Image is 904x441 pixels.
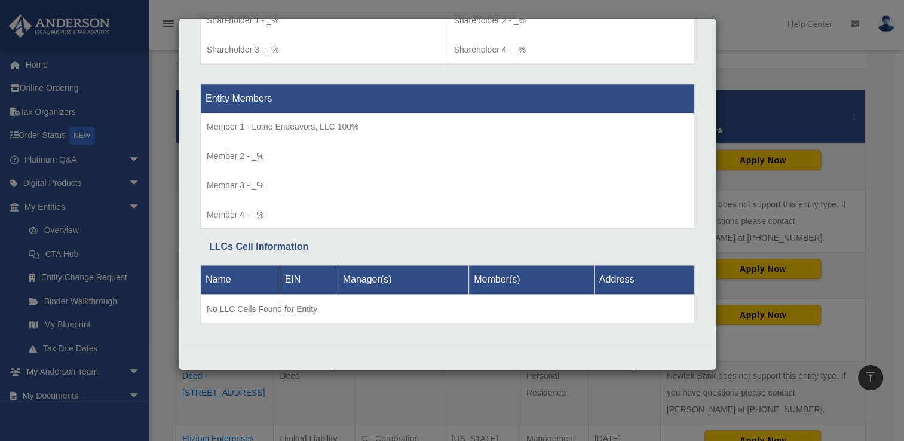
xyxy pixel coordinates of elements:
p: Shareholder 4 - _% [454,42,689,57]
div: LLCs Cell Information [209,238,686,255]
th: Member(s) [469,265,595,295]
p: Shareholder 3 - _% [207,42,442,57]
th: Address [594,265,694,295]
td: No LLC Cells Found for Entity [201,295,695,324]
p: Member 1 - Lome Endeavors, LLC 100% [207,120,688,134]
p: Shareholder 1 - _% [207,13,442,28]
th: Name [201,265,280,295]
p: Member 2 - _% [207,149,688,164]
th: Entity Members [201,84,695,113]
th: EIN [280,265,338,295]
p: Shareholder 2 - _% [454,13,689,28]
p: Member 3 - _% [207,178,688,193]
p: Member 4 - _% [207,207,688,222]
th: Manager(s) [338,265,469,295]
